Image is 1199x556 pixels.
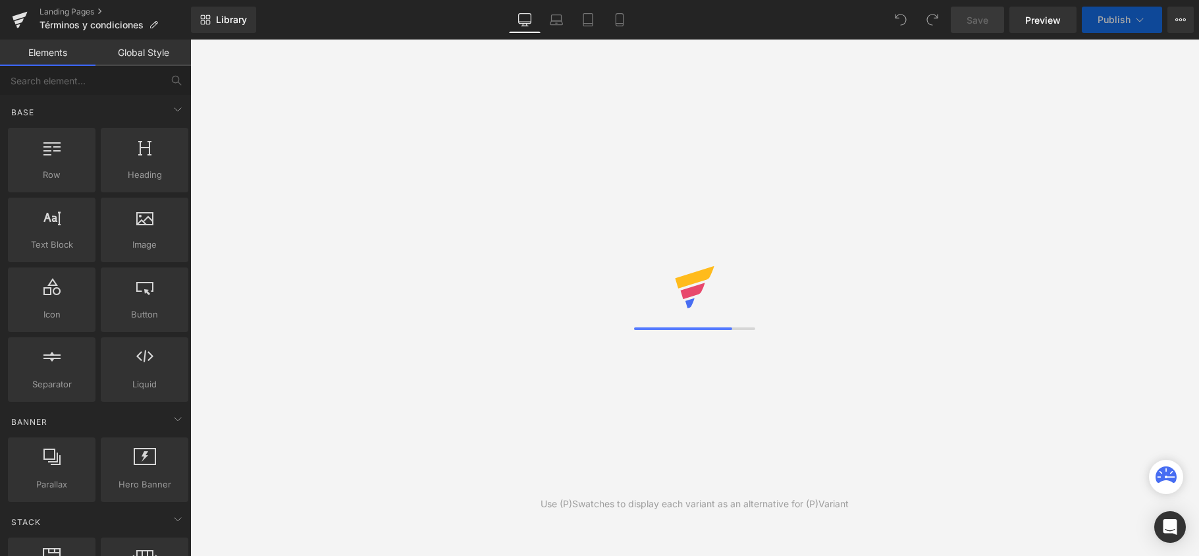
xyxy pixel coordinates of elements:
a: Global Style [95,40,191,66]
span: Banner [10,416,49,428]
span: Icon [12,308,92,321]
span: Preview [1025,13,1061,27]
span: Separator [12,377,92,391]
div: Use (P)Swatches to display each variant as an alternative for (P)Variant [541,497,849,511]
a: Preview [1009,7,1077,33]
a: Desktop [509,7,541,33]
span: Row [12,168,92,182]
a: Mobile [604,7,635,33]
span: Image [105,238,184,252]
span: Button [105,308,184,321]
button: More [1167,7,1194,33]
button: Undo [888,7,914,33]
span: Base [10,106,36,119]
a: Landing Pages [40,7,191,17]
a: New Library [191,7,256,33]
a: Tablet [572,7,604,33]
span: Heading [105,168,184,182]
span: Text Block [12,238,92,252]
div: Open Intercom Messenger [1154,511,1186,543]
span: Stack [10,516,42,528]
button: Publish [1082,7,1162,33]
span: Publish [1098,14,1131,25]
span: Library [216,14,247,26]
span: Liquid [105,377,184,391]
span: Save [967,13,988,27]
span: Hero Banner [105,478,184,491]
button: Redo [919,7,946,33]
span: Términos y condiciones [40,20,144,30]
a: Laptop [541,7,572,33]
span: Parallax [12,478,92,491]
